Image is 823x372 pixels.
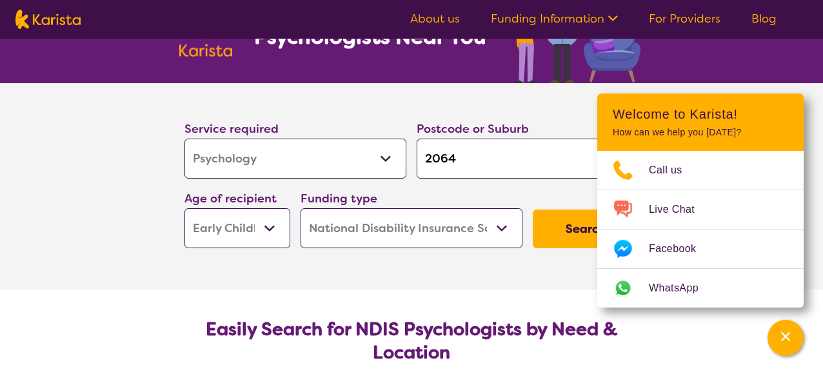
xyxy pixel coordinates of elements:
[768,320,804,356] button: Channel Menu
[613,127,788,138] p: How can we help you [DATE]?
[613,106,788,122] h2: Welcome to Karista!
[195,318,628,364] h2: Easily Search for NDIS Psychologists by Need & Location
[649,161,698,180] span: Call us
[301,191,377,206] label: Funding type
[417,139,639,179] input: Type
[649,279,714,298] span: WhatsApp
[597,151,804,308] ul: Choose channel
[417,121,529,137] label: Postcode or Suburb
[533,210,639,248] button: Search
[410,11,460,26] a: About us
[597,93,804,308] div: Channel Menu
[649,11,720,26] a: For Providers
[649,239,711,259] span: Facebook
[15,10,81,29] img: Karista logo
[184,121,279,137] label: Service required
[597,269,804,308] a: Web link opens in a new tab.
[491,11,618,26] a: Funding Information
[649,200,710,219] span: Live Chat
[184,191,277,206] label: Age of recipient
[751,11,777,26] a: Blog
